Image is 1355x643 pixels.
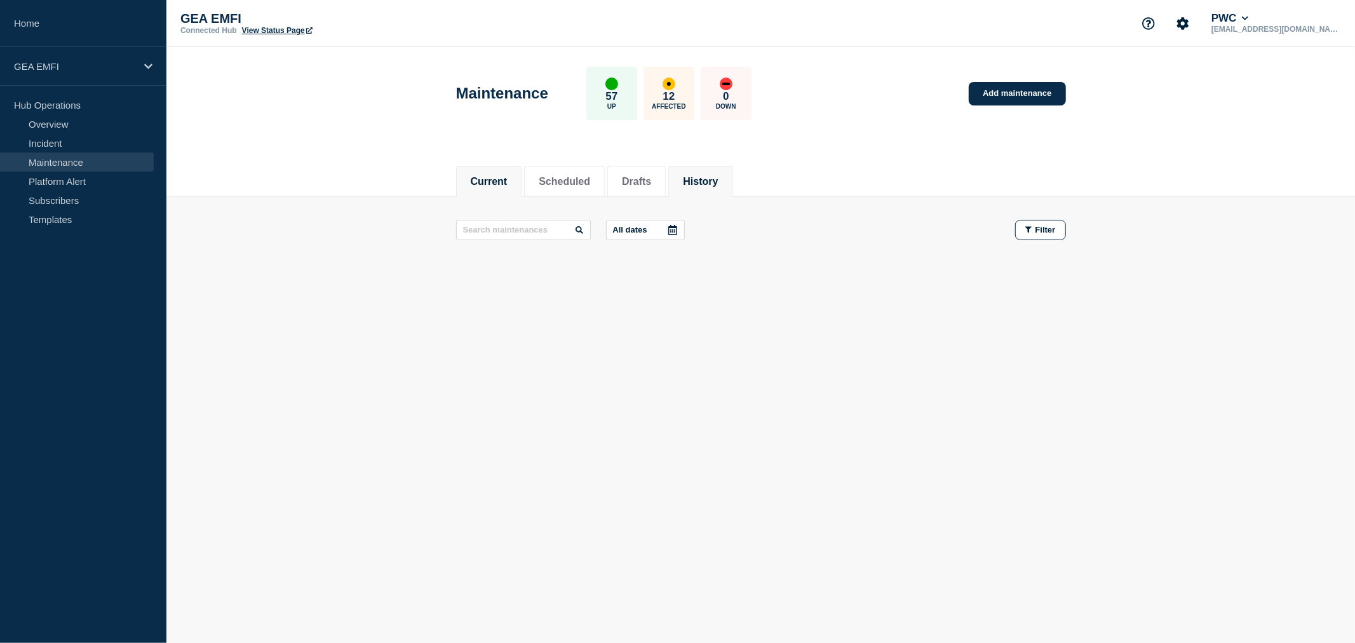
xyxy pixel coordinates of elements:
p: All dates [613,225,647,234]
a: Add maintenance [969,82,1065,105]
button: All dates [606,220,685,240]
div: affected [663,78,675,90]
button: PWC [1209,12,1251,25]
div: up [605,78,618,90]
p: Connected Hub [180,26,237,35]
button: Scheduled [539,176,590,187]
p: Down [716,103,736,110]
button: Drafts [622,176,651,187]
p: 0 [723,90,729,103]
input: Search maintenances [456,220,591,240]
button: Support [1135,10,1162,37]
p: Affected [652,103,685,110]
button: Account settings [1170,10,1196,37]
p: [EMAIL_ADDRESS][DOMAIN_NAME] [1209,25,1341,34]
h1: Maintenance [456,85,548,102]
button: Filter [1015,220,1066,240]
button: History [683,176,718,187]
p: GEA EMFI [180,11,435,26]
p: GEA EMFI [14,61,136,72]
p: 12 [663,90,675,103]
span: Filter [1035,225,1056,234]
button: Current [471,176,508,187]
div: down [720,78,732,90]
p: Up [607,103,616,110]
p: 57 [605,90,617,103]
a: View Status Page [242,26,313,35]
